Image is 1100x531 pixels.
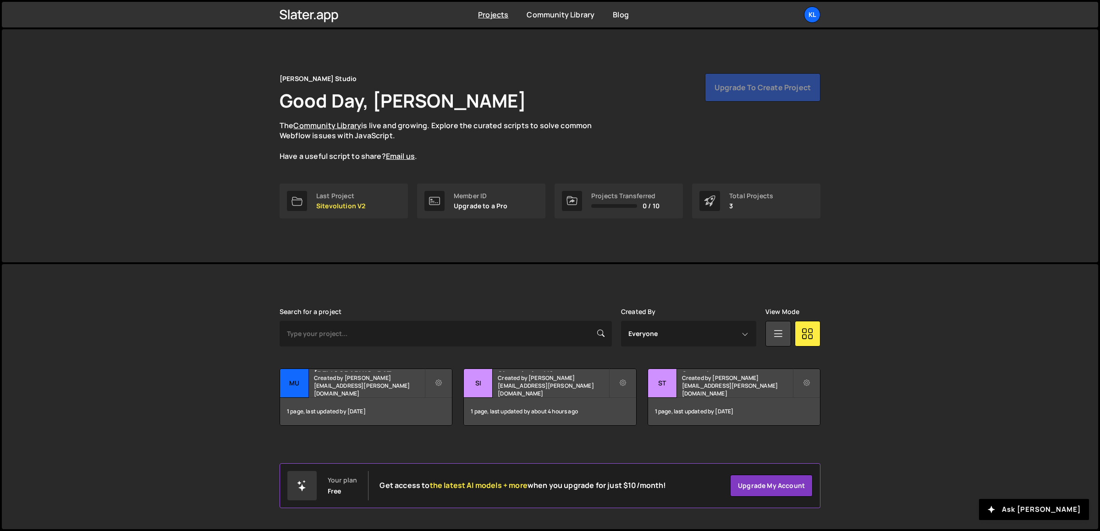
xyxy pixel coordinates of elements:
h2: Get access to when you upgrade for just $10/month! [379,481,666,490]
label: View Mode [765,308,799,315]
a: Blog [613,10,629,20]
div: Last Project [316,192,365,200]
h2: Sitevolution V2 [498,369,608,372]
div: Mu [280,369,309,398]
span: 0 / 10 [643,202,660,210]
a: Mu [DEMOGRAPHIC_DATA] Business School Created by [PERSON_NAME][EMAIL_ADDRESS][PERSON_NAME][DOMAIN... [280,368,452,426]
a: Community Library [527,10,594,20]
a: Kl [804,6,820,23]
a: St Statsnbet Created by [PERSON_NAME][EMAIL_ADDRESS][PERSON_NAME][DOMAIN_NAME] 1 page, last updat... [648,368,820,426]
label: Created By [621,308,656,315]
div: [PERSON_NAME] Studio [280,73,357,84]
label: Search for a project [280,308,341,315]
a: Upgrade my account [730,475,813,497]
a: Si Sitevolution V2 Created by [PERSON_NAME][EMAIL_ADDRESS][PERSON_NAME][DOMAIN_NAME] 1 page, last... [463,368,636,426]
span: the latest AI models + more [430,480,528,490]
div: Member ID [454,192,508,200]
p: 3 [729,202,773,210]
div: Your plan [328,477,357,484]
button: Ask [PERSON_NAME] [979,499,1089,520]
p: Sitevolution V2 [316,202,365,210]
a: Community Library [293,120,361,130]
p: The is live and growing. Explore the curated scripts to solve common Webflow issues with JavaScri... [280,120,610,162]
small: Created by [PERSON_NAME][EMAIL_ADDRESS][PERSON_NAME][DOMAIN_NAME] [314,374,424,397]
p: Upgrade to a Pro [454,202,508,210]
div: 1 page, last updated by [DATE] [280,398,452,425]
h1: Good Day, [PERSON_NAME] [280,88,526,113]
div: Si [464,369,493,398]
div: St [648,369,677,398]
div: Total Projects [729,192,773,200]
h2: [DEMOGRAPHIC_DATA] Business School [314,369,424,372]
a: Projects [478,10,508,20]
div: Projects Transferred [591,192,660,200]
div: Free [328,488,341,495]
a: Email us [386,151,415,161]
div: 1 page, last updated by [DATE] [648,398,820,425]
small: Created by [PERSON_NAME][EMAIL_ADDRESS][PERSON_NAME][DOMAIN_NAME] [498,374,608,397]
a: Last Project Sitevolution V2 [280,184,408,218]
input: Type your project... [280,321,612,347]
div: 1 page, last updated by about 4 hours ago [464,398,636,425]
small: Created by [PERSON_NAME][EMAIL_ADDRESS][PERSON_NAME][DOMAIN_NAME] [682,374,792,397]
h2: Statsnbet [682,369,792,372]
